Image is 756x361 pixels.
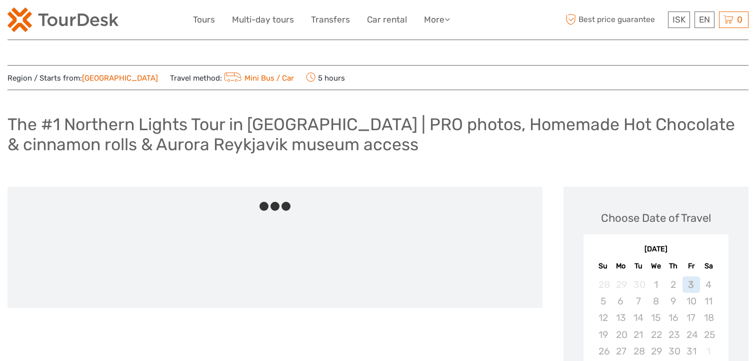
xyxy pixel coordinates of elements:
div: Not available Wednesday, October 8th, 2025 [647,293,664,309]
div: Not available Friday, October 3rd, 2025 [682,276,700,293]
a: Tours [193,13,215,27]
a: More [424,13,450,27]
a: Transfers [311,13,350,27]
div: [DATE] [583,244,729,255]
div: Not available Sunday, September 28th, 2025 [594,276,612,293]
span: 0 [735,15,744,25]
div: Not available Tuesday, October 28th, 2025 [629,343,647,359]
div: Mo [612,259,629,273]
div: Choose Date of Travel [601,210,711,226]
div: Not available Sunday, October 19th, 2025 [594,326,612,343]
div: Not available Saturday, October 11th, 2025 [700,293,717,309]
a: [GEOGRAPHIC_DATA] [82,74,158,83]
div: Not available Sunday, October 12th, 2025 [594,309,612,326]
h1: The #1 Northern Lights Tour in [GEOGRAPHIC_DATA] | PRO photos, Homemade Hot Chocolate & cinnamon ... [7,114,748,155]
div: Not available Sunday, October 26th, 2025 [594,343,612,359]
div: Not available Tuesday, September 30th, 2025 [629,276,647,293]
div: Not available Saturday, October 18th, 2025 [700,309,717,326]
div: Not available Thursday, October 2nd, 2025 [664,276,682,293]
div: Not available Saturday, November 1st, 2025 [700,343,717,359]
div: Fr [682,259,700,273]
div: Not available Thursday, October 16th, 2025 [664,309,682,326]
span: ISK [672,15,685,25]
a: Multi-day tours [232,13,294,27]
div: We [647,259,664,273]
div: Not available Friday, October 10th, 2025 [682,293,700,309]
div: Not available Tuesday, October 14th, 2025 [629,309,647,326]
span: 5 hours [306,71,345,85]
div: Th [664,259,682,273]
div: Not available Friday, October 17th, 2025 [682,309,700,326]
div: Not available Wednesday, October 29th, 2025 [647,343,664,359]
div: Not available Saturday, October 4th, 2025 [700,276,717,293]
div: Not available Sunday, October 5th, 2025 [594,293,612,309]
div: Not available Tuesday, October 21st, 2025 [629,326,647,343]
div: Not available Thursday, October 23rd, 2025 [664,326,682,343]
a: Mini Bus / Car [222,74,294,83]
div: Not available Monday, October 27th, 2025 [612,343,629,359]
div: Tu [629,259,647,273]
div: Not available Monday, October 13th, 2025 [612,309,629,326]
div: Not available Tuesday, October 7th, 2025 [629,293,647,309]
span: Best price guarantee [563,12,666,28]
a: Car rental [367,13,407,27]
div: Su [594,259,612,273]
div: Not available Wednesday, October 1st, 2025 [647,276,664,293]
div: Not available Thursday, October 30th, 2025 [664,343,682,359]
div: Not available Friday, October 31st, 2025 [682,343,700,359]
img: 120-15d4194f-c635-41b9-a512-a3cb382bfb57_logo_small.png [7,8,118,32]
div: Not available Monday, October 20th, 2025 [612,326,629,343]
span: Travel method: [170,71,294,85]
div: Not available Saturday, October 25th, 2025 [700,326,717,343]
div: Not available Thursday, October 9th, 2025 [664,293,682,309]
span: Region / Starts from: [7,73,158,84]
div: EN [694,12,714,28]
div: Sa [700,259,717,273]
div: Not available Wednesday, October 15th, 2025 [647,309,664,326]
div: Not available Monday, October 6th, 2025 [612,293,629,309]
div: Not available Monday, September 29th, 2025 [612,276,629,293]
div: Not available Wednesday, October 22nd, 2025 [647,326,664,343]
div: Not available Friday, October 24th, 2025 [682,326,700,343]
